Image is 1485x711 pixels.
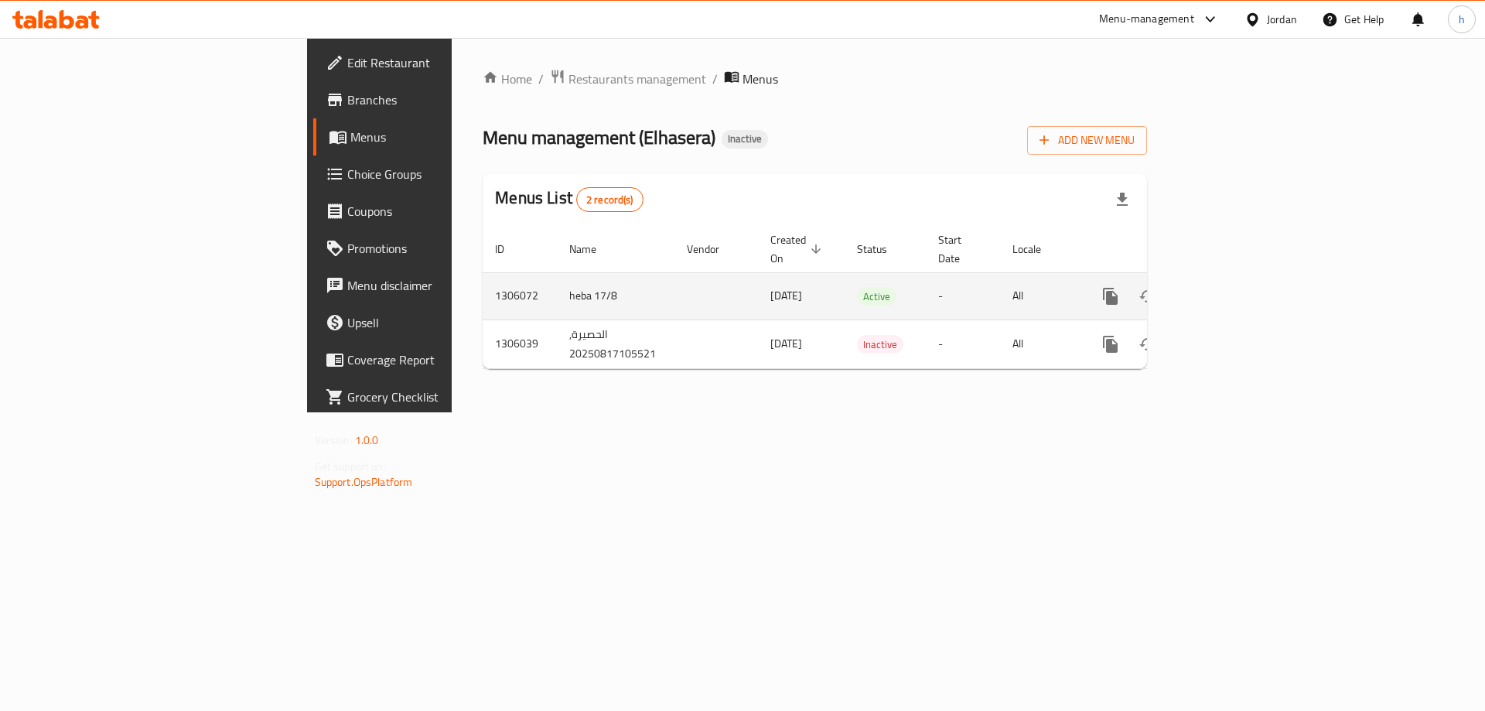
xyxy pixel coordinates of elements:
[770,333,802,354] span: [DATE]
[557,320,674,368] td: الحصيرة, 20250817105521
[313,304,555,341] a: Upsell
[315,472,413,492] a: Support.OpsPlatform
[1080,226,1253,273] th: Actions
[483,226,1253,369] table: enhanced table
[857,336,903,354] span: Inactive
[687,240,739,258] span: Vendor
[1000,272,1080,320] td: All
[313,44,555,81] a: Edit Restaurant
[313,378,555,415] a: Grocery Checklist
[347,53,543,72] span: Edit Restaurant
[722,132,768,145] span: Inactive
[926,272,1000,320] td: -
[1092,278,1129,315] button: more
[495,240,524,258] span: ID
[313,118,555,156] a: Menus
[1129,326,1166,363] button: Change Status
[568,70,706,88] span: Restaurants management
[347,202,543,220] span: Coupons
[1092,326,1129,363] button: more
[313,267,555,304] a: Menu disclaimer
[576,187,643,212] div: Total records count
[857,335,903,354] div: Inactive
[1012,240,1061,258] span: Locale
[926,320,1000,368] td: -
[315,456,386,477] span: Get support on:
[857,240,907,258] span: Status
[569,240,616,258] span: Name
[1000,320,1080,368] td: All
[313,81,555,118] a: Branches
[347,91,543,109] span: Branches
[350,128,543,146] span: Menus
[577,193,643,207] span: 2 record(s)
[1099,10,1194,29] div: Menu-management
[347,276,543,295] span: Menu disclaimer
[313,156,555,193] a: Choice Groups
[857,288,896,306] span: Active
[1267,11,1297,28] div: Jordan
[347,350,543,369] span: Coverage Report
[347,165,543,183] span: Choice Groups
[1104,181,1141,218] div: Export file
[722,130,768,149] div: Inactive
[313,341,555,378] a: Coverage Report
[483,120,715,155] span: Menu management ( Elhasera )
[1459,11,1465,28] span: h
[347,388,543,406] span: Grocery Checklist
[557,272,674,320] td: heba 17/8
[1027,126,1147,155] button: Add New Menu
[347,313,543,332] span: Upsell
[938,231,981,268] span: Start Date
[770,231,826,268] span: Created On
[742,70,778,88] span: Menus
[495,186,643,212] h2: Menus List
[313,230,555,267] a: Promotions
[1039,131,1135,150] span: Add New Menu
[483,69,1147,89] nav: breadcrumb
[770,285,802,306] span: [DATE]
[355,430,379,450] span: 1.0.0
[315,430,353,450] span: Version:
[550,69,706,89] a: Restaurants management
[712,70,718,88] li: /
[313,193,555,230] a: Coupons
[347,239,543,258] span: Promotions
